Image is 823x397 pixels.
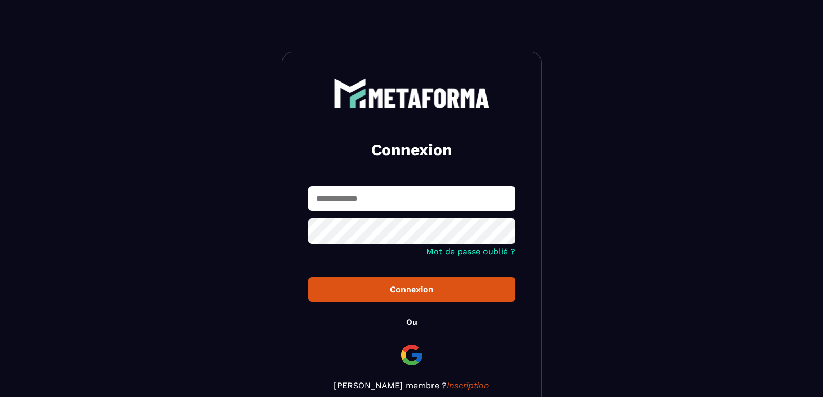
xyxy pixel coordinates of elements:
[317,284,507,294] div: Connexion
[399,343,424,367] img: google
[308,78,515,108] a: logo
[406,317,417,327] p: Ou
[426,247,515,256] a: Mot de passe oublié ?
[334,78,490,108] img: logo
[308,277,515,302] button: Connexion
[447,380,489,390] a: Inscription
[321,140,503,160] h2: Connexion
[308,380,515,390] p: [PERSON_NAME] membre ?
